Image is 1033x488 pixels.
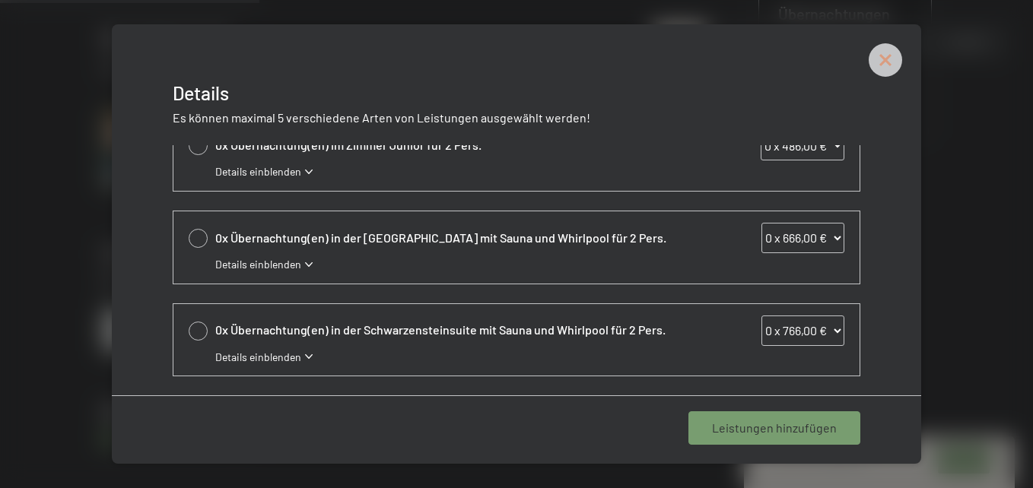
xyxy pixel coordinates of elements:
[215,350,301,365] span: Details einblenden
[215,257,301,272] span: Details einblenden
[215,230,687,246] span: 0x Übernachtung(en) in der [GEOGRAPHIC_DATA] mit Sauna und Whirlpool für 2 Pers.
[173,81,229,104] span: Details
[712,420,837,436] span: Leistungen hinzufügen
[215,164,301,179] span: Details einblenden
[215,137,687,154] span: 0x Übernachtung(en) im Zimmer Junior für 2 Pers.
[173,109,860,126] p: Es können maximal 5 verschiedene Arten von Leistungen ausgewählt werden!
[215,322,687,338] span: 0x Übernachtung(en) in der Schwarzensteinsuite mit Sauna und Whirlpool für 2 Pers.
